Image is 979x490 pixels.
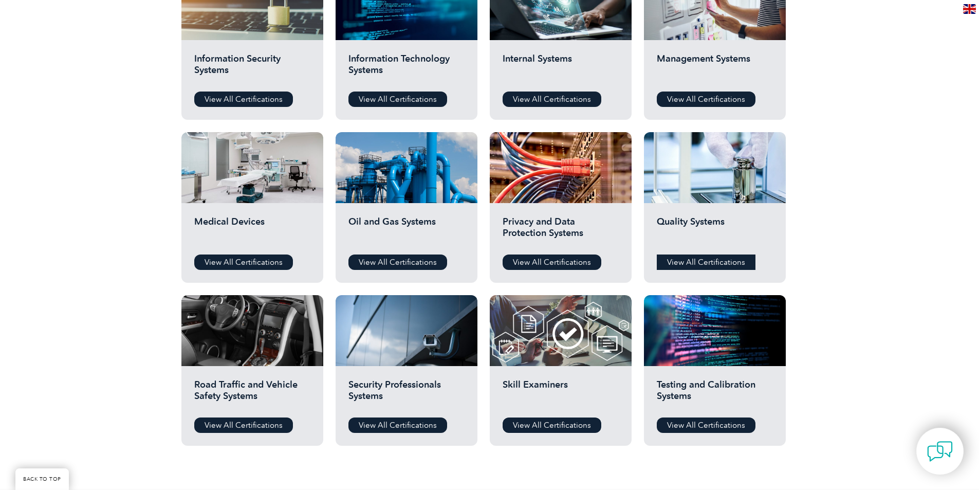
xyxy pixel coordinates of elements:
[503,92,601,107] a: View All Certifications
[657,92,755,107] a: View All Certifications
[194,216,310,247] h2: Medical Devices
[503,418,601,433] a: View All Certifications
[927,439,953,464] img: contact-chat.png
[194,53,310,84] h2: Information Security Systems
[657,418,755,433] a: View All Certifications
[963,4,976,14] img: en
[348,53,465,84] h2: Information Technology Systems
[503,216,619,247] h2: Privacy and Data Protection Systems
[503,255,601,270] a: View All Certifications
[503,53,619,84] h2: Internal Systems
[348,418,447,433] a: View All Certifications
[15,468,69,490] a: BACK TO TOP
[348,255,447,270] a: View All Certifications
[194,92,293,107] a: View All Certifications
[348,92,447,107] a: View All Certifications
[503,379,619,410] h2: Skill Examiners
[657,216,773,247] h2: Quality Systems
[657,379,773,410] h2: Testing and Calibration Systems
[194,379,310,410] h2: Road Traffic and Vehicle Safety Systems
[348,379,465,410] h2: Security Professionals Systems
[194,255,293,270] a: View All Certifications
[194,418,293,433] a: View All Certifications
[657,53,773,84] h2: Management Systems
[657,255,755,270] a: View All Certifications
[348,216,465,247] h2: Oil and Gas Systems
